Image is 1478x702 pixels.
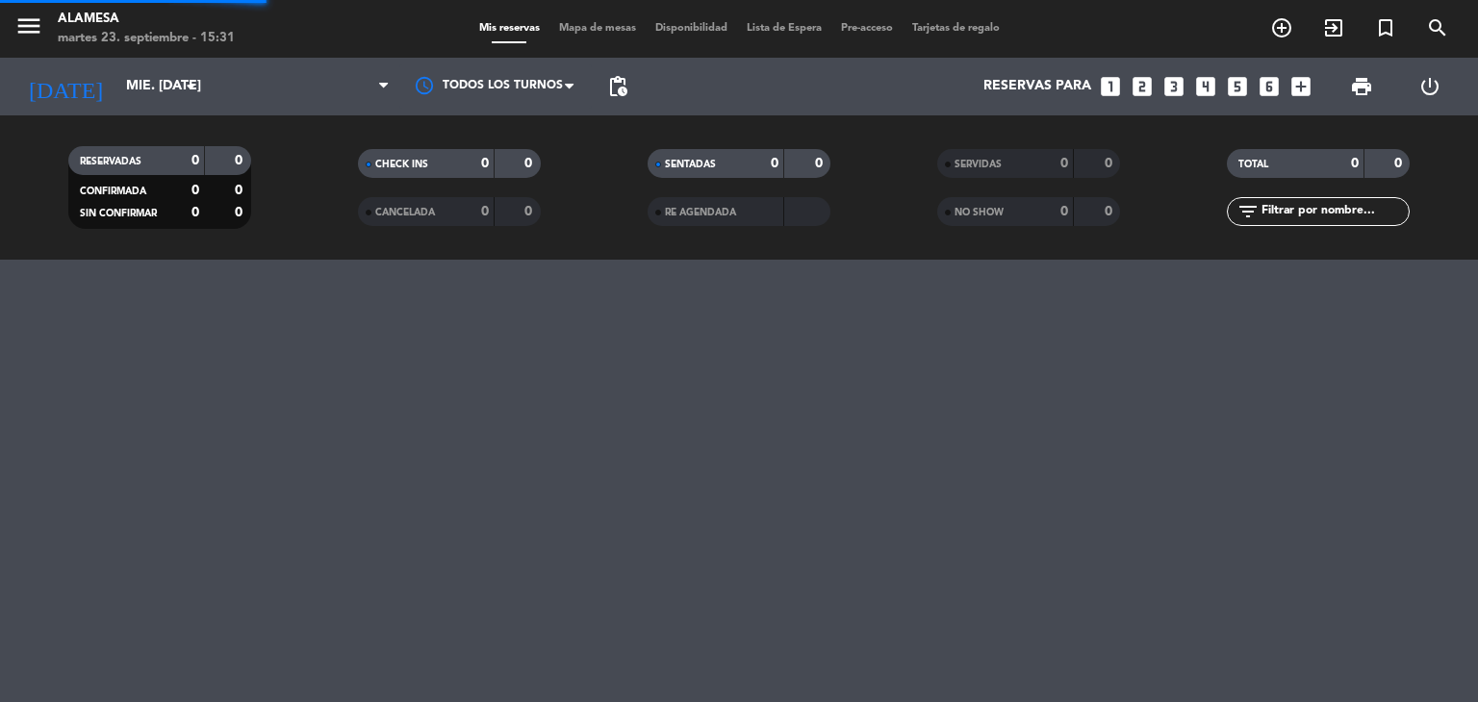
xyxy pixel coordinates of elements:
span: print [1350,75,1373,98]
div: martes 23. septiembre - 15:31 [58,29,235,48]
i: add_box [1288,74,1313,99]
span: CHECK INS [375,160,428,169]
i: search [1426,16,1449,39]
i: turned_in_not [1374,16,1397,39]
i: [DATE] [14,65,116,108]
i: menu [14,12,43,40]
span: Disponibilidad [646,23,737,34]
strong: 0 [1105,157,1116,170]
span: TOTAL [1238,160,1268,169]
span: Reservas para [983,79,1091,94]
button: menu [14,12,43,47]
strong: 0 [1060,157,1068,170]
span: SENTADAS [665,160,716,169]
div: LOG OUT [1395,58,1464,115]
span: CONFIRMADA [80,187,146,196]
strong: 0 [191,184,199,197]
strong: 0 [235,154,246,167]
strong: 0 [481,157,489,170]
i: exit_to_app [1322,16,1345,39]
i: looks_6 [1257,74,1282,99]
strong: 0 [1060,205,1068,218]
strong: 0 [1394,157,1406,170]
span: Pre-acceso [831,23,903,34]
i: looks_3 [1161,74,1186,99]
i: looks_one [1098,74,1123,99]
i: power_settings_new [1418,75,1441,98]
strong: 0 [1105,205,1116,218]
span: Lista de Espera [737,23,831,34]
span: RESERVADAS [80,157,141,166]
span: Mis reservas [470,23,549,34]
strong: 0 [524,205,536,218]
strong: 0 [481,205,489,218]
span: NO SHOW [955,208,1004,217]
strong: 0 [235,206,246,219]
strong: 0 [815,157,827,170]
strong: 0 [771,157,778,170]
span: SERVIDAS [955,160,1002,169]
span: Tarjetas de regalo [903,23,1009,34]
i: looks_5 [1225,74,1250,99]
span: Mapa de mesas [549,23,646,34]
input: Filtrar por nombre... [1260,201,1409,222]
strong: 0 [1351,157,1359,170]
i: add_circle_outline [1270,16,1293,39]
strong: 0 [524,157,536,170]
strong: 0 [235,184,246,197]
div: Alamesa [58,10,235,29]
span: RE AGENDADA [665,208,736,217]
span: SIN CONFIRMAR [80,209,157,218]
i: filter_list [1236,200,1260,223]
i: looks_4 [1193,74,1218,99]
span: pending_actions [606,75,629,98]
i: arrow_drop_down [179,75,202,98]
strong: 0 [191,206,199,219]
i: looks_two [1130,74,1155,99]
span: CANCELADA [375,208,435,217]
strong: 0 [191,154,199,167]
